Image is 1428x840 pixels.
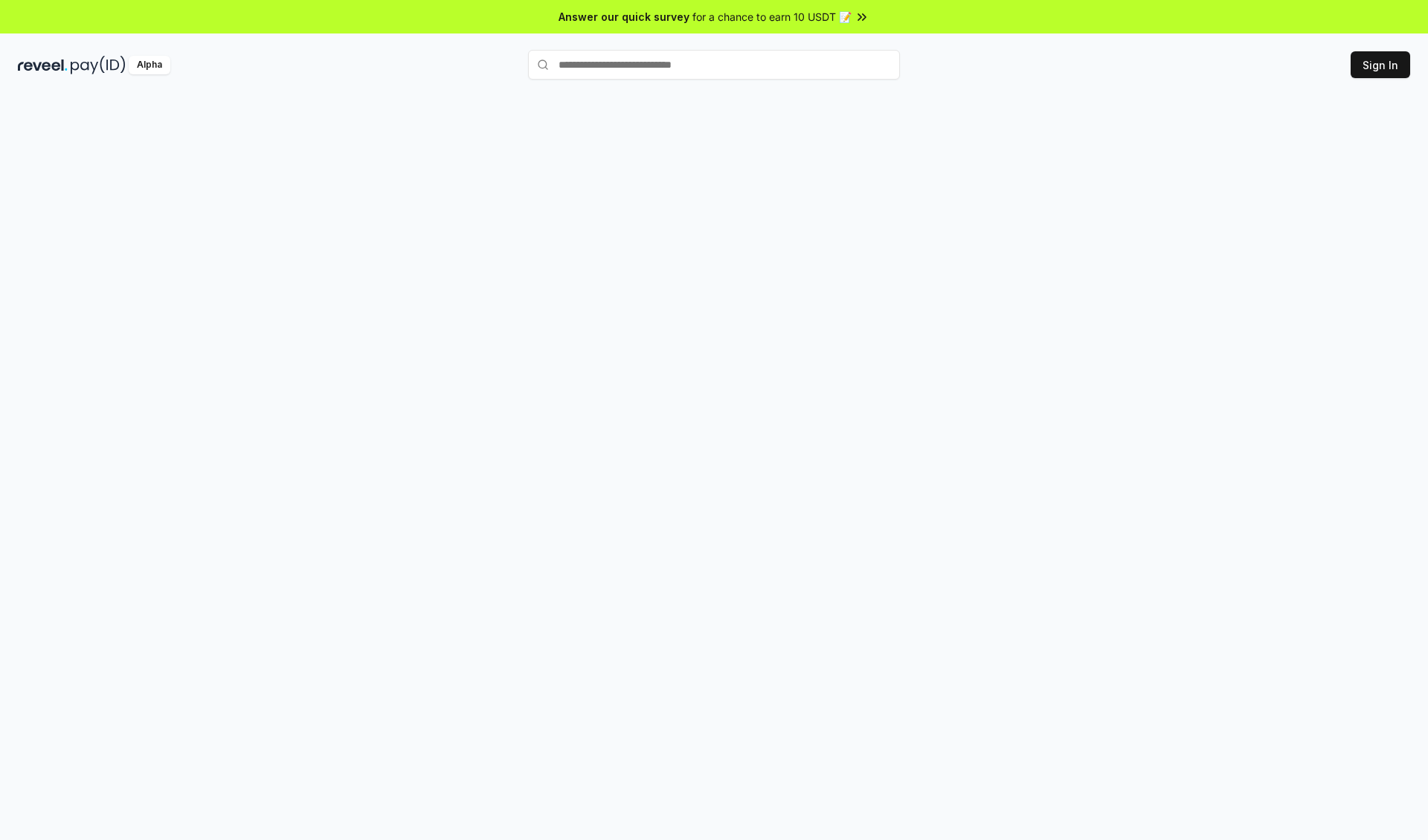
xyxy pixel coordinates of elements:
img: reveel_dark [18,56,68,74]
img: pay_id [71,56,126,74]
div: Alpha [129,56,170,74]
span: for a chance to earn 10 USDT 📝 [692,9,852,25]
button: Sign In [1351,51,1410,78]
span: Answer our quick survey [559,9,689,25]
